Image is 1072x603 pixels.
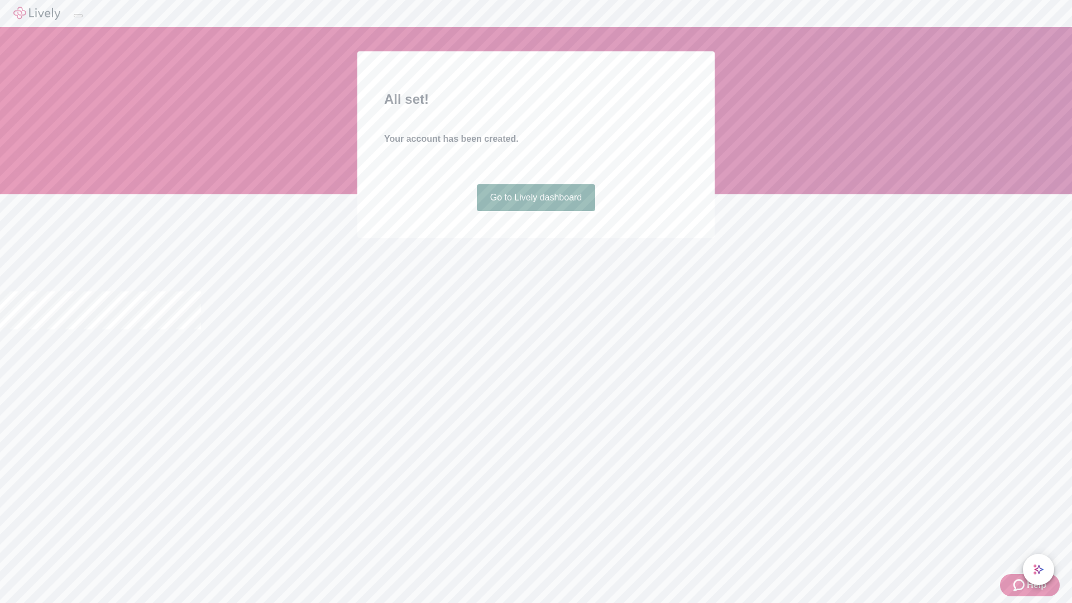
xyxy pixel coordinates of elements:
[384,89,688,109] h2: All set!
[74,14,83,17] button: Log out
[13,7,60,20] img: Lively
[1013,578,1027,592] svg: Zendesk support icon
[1027,578,1046,592] span: Help
[1000,574,1060,596] button: Zendesk support iconHelp
[1033,564,1044,575] svg: Lively AI Assistant
[384,132,688,146] h4: Your account has been created.
[1023,554,1054,585] button: chat
[477,184,596,211] a: Go to Lively dashboard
